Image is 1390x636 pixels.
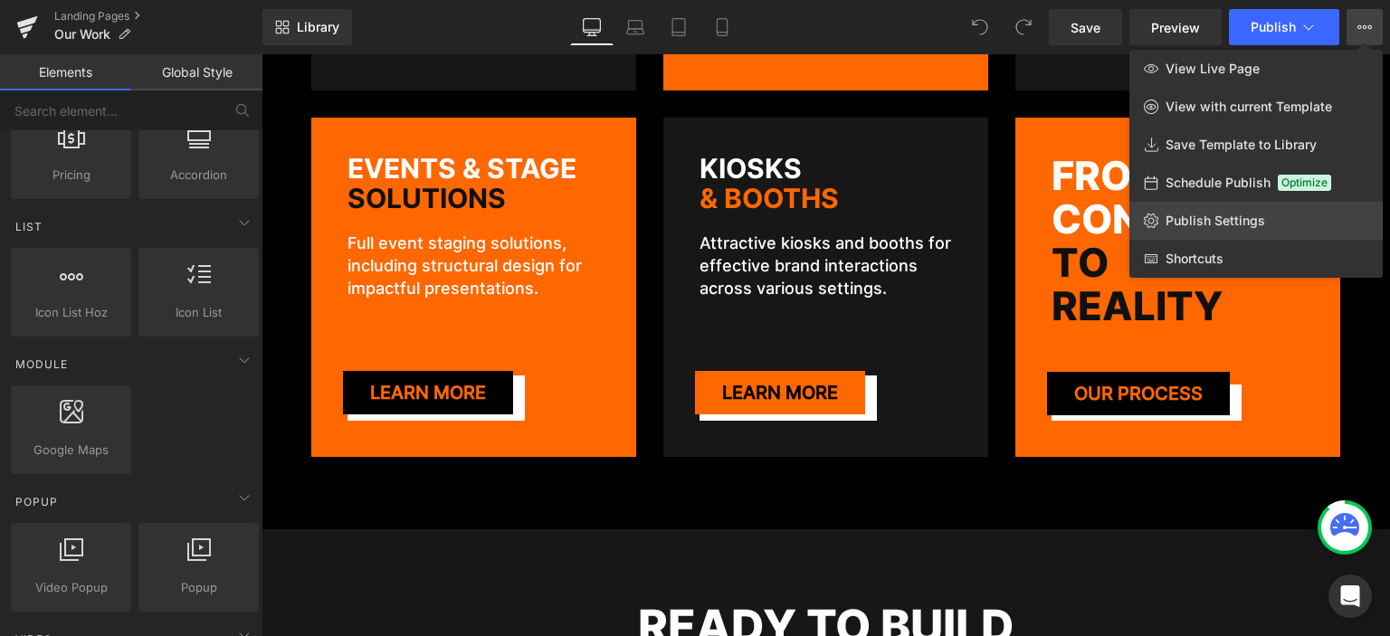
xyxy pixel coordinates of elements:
span: SOLUTIONS [86,128,244,160]
a: Our Process [785,318,968,362]
h3: EVENTS & STAGE [86,100,338,159]
span: Google Maps [16,441,126,460]
a: Landing Pages [54,9,262,24]
button: View Live PageView with current TemplateSave Template to LibrarySchedule PublishOptimizePublish S... [1347,9,1383,45]
span: Module [14,356,70,373]
a: Learn More [81,317,252,361]
span: Accordion [144,166,253,185]
span: Our Work [54,27,110,42]
span: List [14,218,44,235]
span: & BOOTHS [438,128,577,160]
span: Library [297,19,339,35]
span: Save [1071,18,1100,37]
h3: FROM CONCEPT [790,100,1042,273]
span: Popup [14,493,60,510]
a: Laptop [614,9,657,45]
h3: KIOSKS [438,100,690,159]
span: Preview [1151,18,1200,37]
span: TO REALITY [790,185,961,275]
span: Shortcuts [1166,251,1223,267]
span: View Live Page [1166,61,1260,77]
a: Preview [1129,9,1222,45]
span: Publish Settings [1166,213,1265,229]
button: Publish [1229,9,1339,45]
p: Attractive kiosks and booths for effective brand interactions across various settings. [438,177,690,246]
span: Optimize [1278,175,1331,191]
button: Undo [962,9,998,45]
a: Desktop [570,9,614,45]
a: Learn More [433,317,604,361]
a: Global Style [131,54,262,90]
span: Publish [1251,20,1296,34]
a: New Library [262,9,352,45]
button: Redo [1005,9,1042,45]
span: Popup [144,578,253,597]
span: Pricing [16,166,126,185]
span: Icon List [144,303,253,322]
a: Tablet [657,9,700,45]
span: Video Popup [16,578,126,597]
span: Icon List Hoz [16,303,126,322]
span: Save Template to Library [1166,137,1317,153]
div: Open Intercom Messenger [1328,574,1372,618]
span: View with current Template [1166,99,1332,115]
a: Mobile [700,9,744,45]
span: Schedule Publish [1166,175,1271,191]
p: Full event staging solutions, including structural design for impactful presentations. [86,177,338,246]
